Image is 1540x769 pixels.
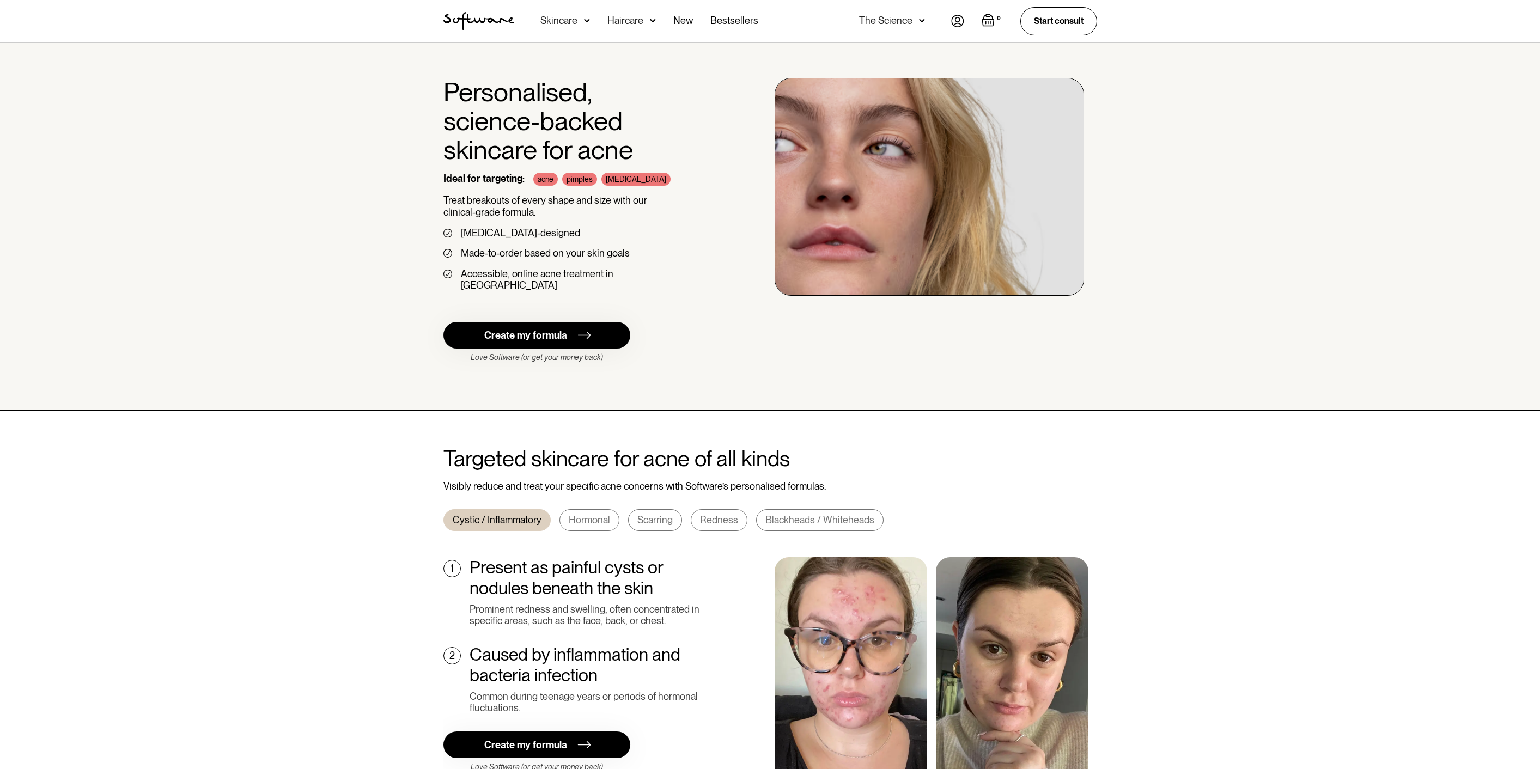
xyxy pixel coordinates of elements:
[453,514,541,526] div: Cystic / Inflammatory
[607,15,643,26] div: Haircare
[584,15,590,26] img: arrow down
[443,731,630,758] a: Create my formula
[443,322,630,349] a: Create my formula
[650,15,656,26] img: arrow down
[919,15,925,26] img: arrow down
[1020,7,1097,35] a: Start consult
[765,514,874,526] div: Blackheads / Whiteheads
[569,514,610,526] div: Hormonal
[540,15,577,26] div: Skincare
[443,12,514,30] a: home
[533,173,558,186] div: acne
[451,563,454,575] div: 1
[484,329,567,341] div: Create my formula
[484,739,567,751] div: Create my formula
[443,78,711,164] h1: Personalised, science-backed skincare for acne
[601,173,671,186] div: [MEDICAL_DATA]
[443,194,711,218] p: Treat breakouts of every shape and size with our clinical-grade formula.
[637,514,673,526] div: Scarring
[461,268,711,291] div: Accessible, online acne treatment in [GEOGRAPHIC_DATA]
[443,445,1097,472] h2: Targeted skincare for acne of all kinds
[470,557,711,599] div: Present as painful cysts or nodules beneath the skin
[443,173,525,186] div: Ideal for targeting:
[859,15,912,26] div: The Science
[470,691,711,714] div: Common during teenage years or periods of hormonal fluctuations.
[443,12,514,30] img: Software Logo
[470,644,711,686] div: Caused by inflammation and bacteria infection
[700,514,738,526] div: Redness
[995,14,1003,23] div: 0
[461,247,630,259] div: Made-to-order based on your skin goals
[982,14,1003,29] a: Open empty cart
[443,480,1097,492] div: Visibly reduce and treat your specific acne concerns with Software’s personalised formulas.
[470,603,711,627] div: Prominent redness and swelling, often concentrated in specific areas, such as the face, back, or ...
[443,353,630,362] div: Love Software (or get your money back)
[449,650,455,662] div: 2
[562,173,597,186] div: pimples
[461,227,580,239] div: [MEDICAL_DATA]-designed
